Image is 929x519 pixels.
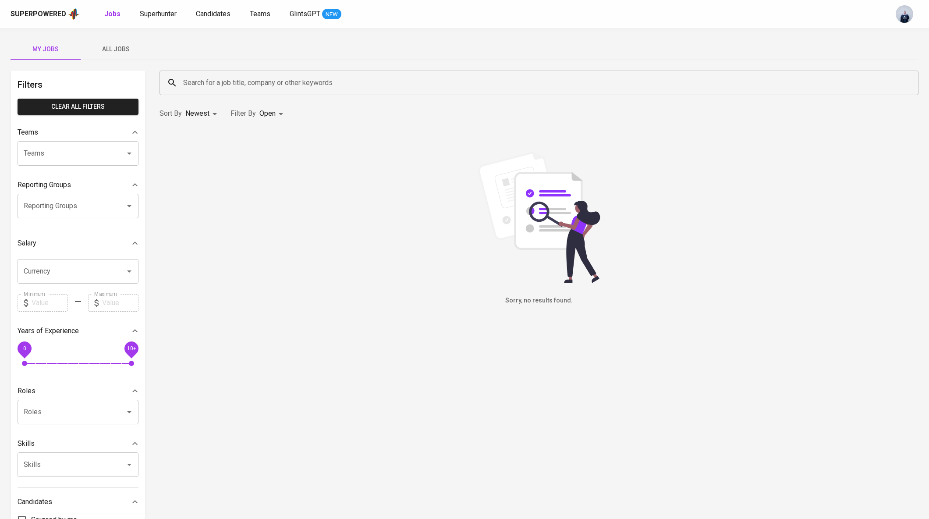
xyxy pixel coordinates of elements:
span: Candidates [196,10,230,18]
div: Newest [185,106,220,122]
input: Value [102,294,138,312]
div: Salary [18,235,138,252]
p: Skills [18,438,35,449]
p: Reporting Groups [18,180,71,190]
p: Filter By [230,108,256,119]
a: Jobs [104,9,122,20]
button: Open [123,147,135,160]
button: Open [123,265,135,277]
button: Open [123,200,135,212]
div: Reporting Groups [18,176,138,194]
span: NEW [322,10,341,19]
img: annisa@glints.com [896,5,913,23]
span: Clear All filters [25,101,131,112]
span: Open [259,109,276,117]
a: Superpoweredapp logo [11,7,80,21]
div: Skills [18,435,138,452]
span: Teams [250,10,270,18]
p: Sort By [160,108,182,119]
p: Teams [18,127,38,138]
span: Superhunter [140,10,177,18]
button: Clear All filters [18,99,138,115]
button: Open [123,406,135,418]
b: Jobs [104,10,121,18]
h6: Sorry, no results found. [160,296,918,306]
p: Candidates [18,497,52,507]
span: 10+ [127,345,136,351]
span: All Jobs [86,44,145,55]
input: Value [32,294,68,312]
p: Roles [18,386,35,396]
button: Open [123,459,135,471]
span: 0 [23,345,26,351]
span: GlintsGPT [290,10,320,18]
a: Teams [250,9,272,20]
h6: Filters [18,78,138,92]
div: Superpowered [11,9,66,19]
a: GlintsGPT NEW [290,9,341,20]
img: app logo [68,7,80,21]
div: Candidates [18,493,138,511]
div: Years of Experience [18,322,138,340]
div: Roles [18,382,138,400]
a: Candidates [196,9,232,20]
img: file_searching.svg [473,152,605,283]
div: Teams [18,124,138,141]
span: My Jobs [16,44,75,55]
a: Superhunter [140,9,178,20]
div: Open [259,106,286,122]
p: Salary [18,238,36,249]
p: Years of Experience [18,326,79,336]
p: Newest [185,108,209,119]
